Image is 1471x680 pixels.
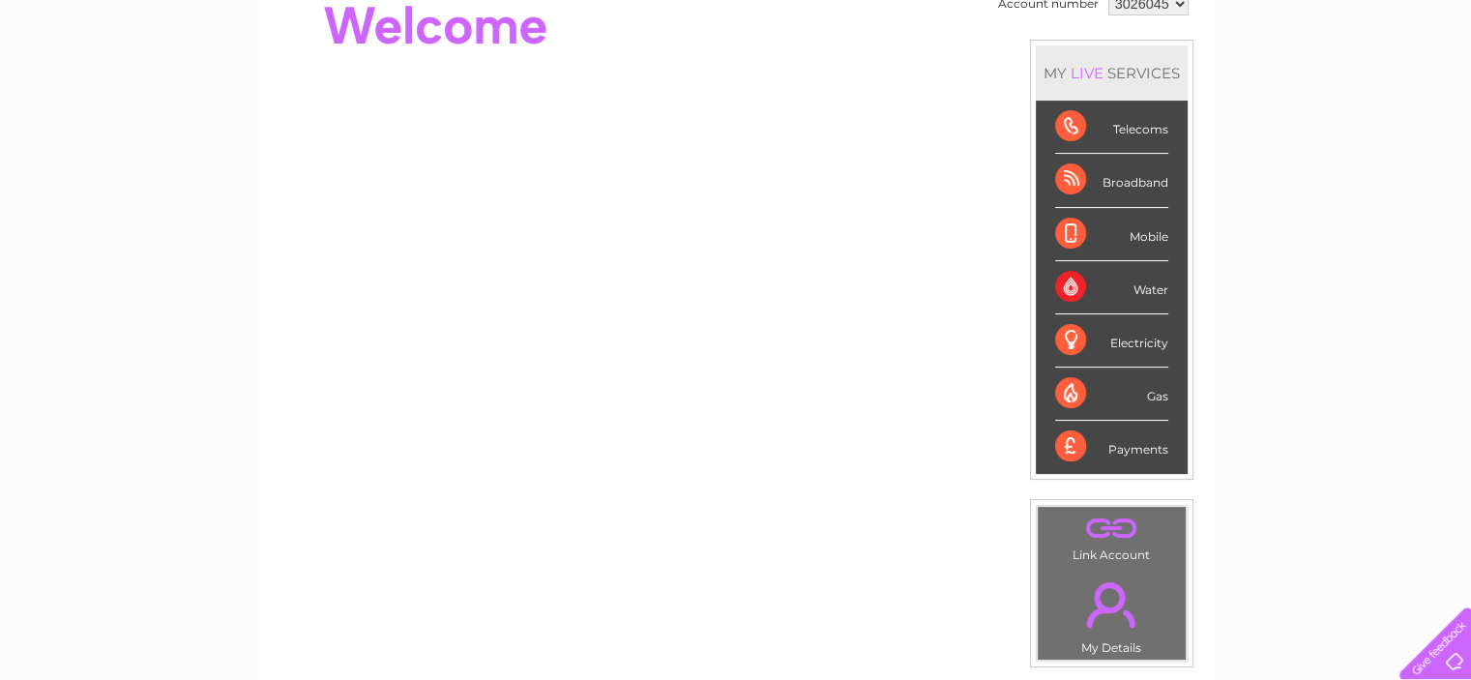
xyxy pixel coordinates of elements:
div: LIVE [1067,64,1107,82]
td: Link Account [1037,506,1187,567]
div: Water [1055,261,1168,314]
img: logo.png [51,50,150,109]
div: Electricity [1055,314,1168,368]
div: Gas [1055,368,1168,421]
a: 0333 014 3131 [1106,10,1240,34]
td: My Details [1037,566,1187,661]
a: Contact [1342,82,1390,97]
a: Blog [1303,82,1331,97]
div: MY SERVICES [1036,45,1188,101]
a: . [1043,571,1181,638]
a: Energy [1179,82,1221,97]
div: Payments [1055,421,1168,473]
div: Clear Business is a trading name of Verastar Limited (registered in [GEOGRAPHIC_DATA] No. 3667643... [279,11,1193,94]
a: Log out [1407,82,1453,97]
div: Mobile [1055,208,1168,261]
a: Telecoms [1233,82,1291,97]
a: Water [1131,82,1167,97]
div: Broadband [1055,154,1168,207]
a: . [1043,512,1181,546]
div: Telecoms [1055,101,1168,154]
